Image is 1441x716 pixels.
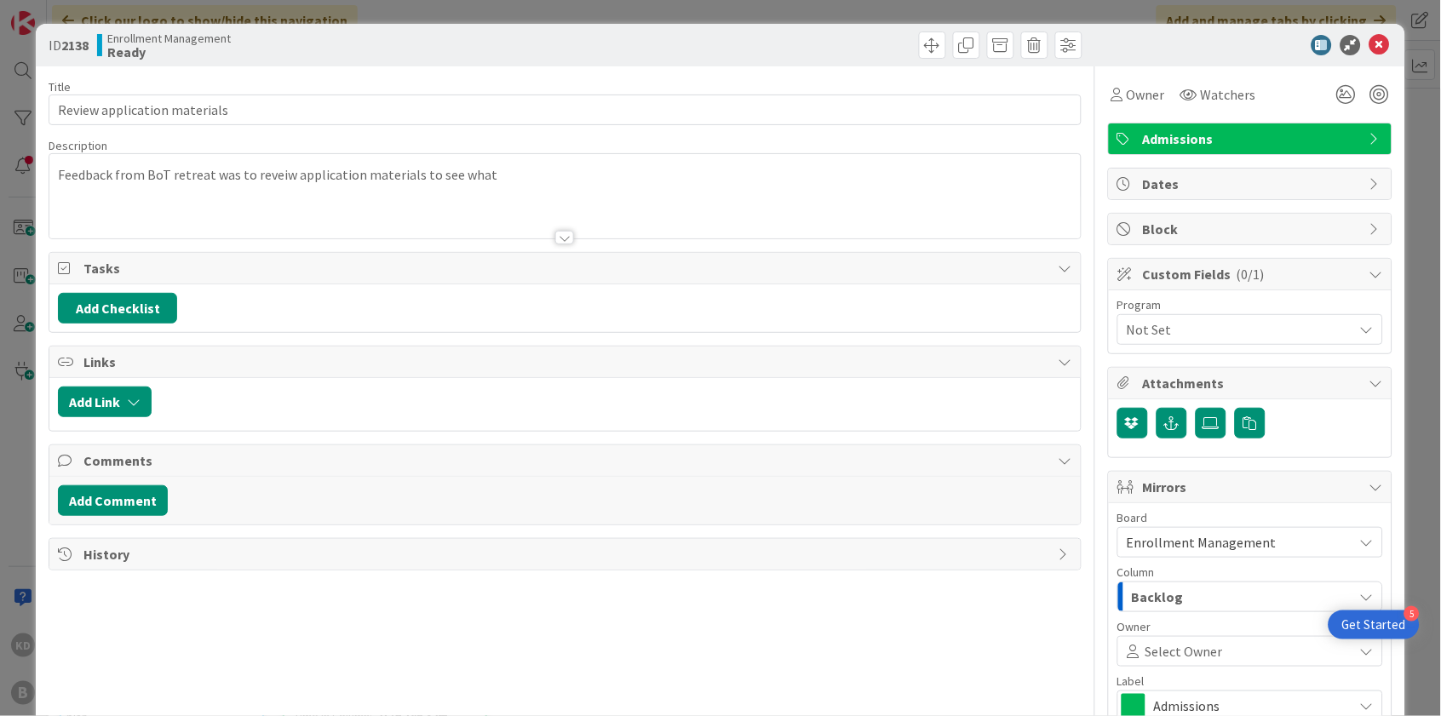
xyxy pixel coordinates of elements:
span: Comments [83,450,1049,471]
span: Watchers [1201,84,1256,105]
span: Tasks [83,258,1049,278]
span: Custom Fields [1143,264,1361,284]
div: Program [1117,299,1383,311]
div: 5 [1404,606,1420,621]
span: Admissions [1143,129,1361,149]
span: History [83,544,1049,564]
span: Backlog [1132,586,1184,608]
span: Links [83,352,1049,372]
b: 2138 [61,37,89,54]
span: Not Set [1127,319,1353,340]
span: Label [1117,675,1145,687]
span: Enrollment Management [1127,534,1277,551]
button: Add Checklist [58,293,177,324]
button: Add Link [58,387,152,417]
span: Block [1143,219,1361,239]
div: Open Get Started checklist, remaining modules: 5 [1329,610,1420,639]
span: Board [1117,512,1148,524]
span: Owner [1117,621,1151,633]
span: Select Owner [1145,641,1223,662]
span: ID [49,35,89,55]
div: Get Started [1342,616,1406,633]
span: Attachments [1143,373,1361,393]
span: Owner [1127,84,1165,105]
span: ( 0/1 ) [1237,266,1265,283]
label: Title [49,79,71,95]
span: Description [49,138,107,153]
input: type card name here... [49,95,1081,125]
button: Add Comment [58,485,168,516]
span: Enrollment Management [107,32,231,45]
span: Mirrors [1143,477,1361,497]
b: Ready [107,45,231,59]
span: Dates [1143,174,1361,194]
span: Column [1117,566,1155,578]
p: Feedback from BoT retreat was to reveiw application materials to see what [58,165,1071,185]
button: Backlog [1117,581,1383,612]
